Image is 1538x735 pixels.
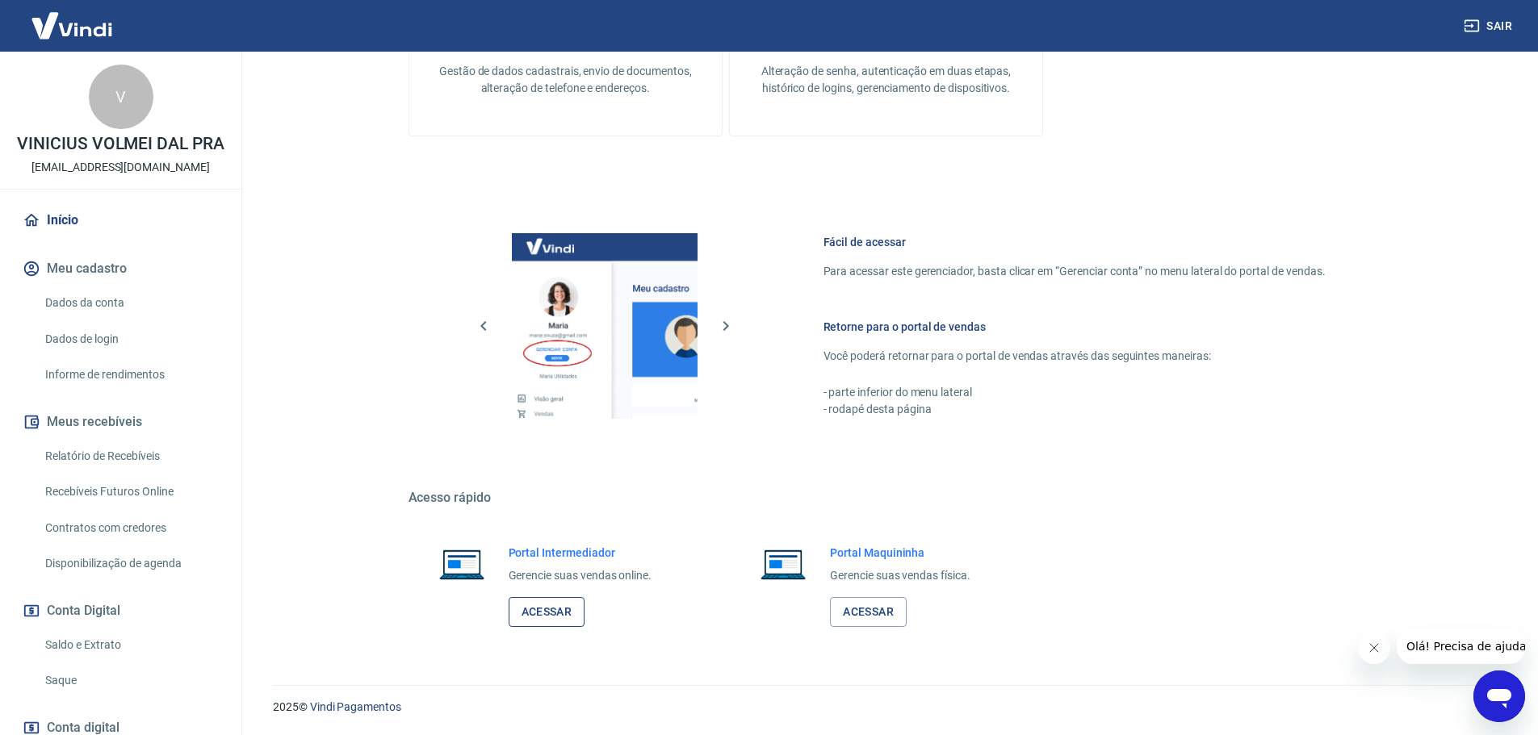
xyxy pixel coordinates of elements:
button: Meu cadastro [19,251,222,286]
p: Gerencie suas vendas online. [509,567,652,584]
p: 2025 © [273,699,1499,716]
iframe: Mensagem da empresa [1397,629,1525,664]
button: Sair [1460,11,1519,41]
p: Alteração de senha, autenticação em duas etapas, histórico de logins, gerenciamento de dispositivos. [756,63,1016,97]
h6: Portal Intermediador [509,545,652,561]
img: Imagem da dashboard mostrando o botão de gerenciar conta na sidebar no lado esquerdo [512,233,698,419]
a: Relatório de Recebíveis [39,440,222,473]
a: Saldo e Extrato [39,629,222,662]
p: Você poderá retornar para o portal de vendas através das seguintes maneiras: [823,348,1326,365]
p: - rodapé desta página [823,401,1326,418]
a: Acessar [830,597,907,627]
button: Meus recebíveis [19,404,222,440]
iframe: Botão para abrir a janela de mensagens [1473,670,1525,722]
a: Recebíveis Futuros Online [39,475,222,508]
h5: Acesso rápido [409,490,1364,506]
img: Vindi [19,1,124,50]
h6: Portal Maquininha [830,545,970,561]
p: - parte inferior do menu lateral [823,384,1326,401]
a: Início [19,203,222,238]
span: Olá! Precisa de ajuda? [10,11,136,24]
div: V [89,65,153,129]
a: Dados da conta [39,286,222,319]
a: Dados de login [39,323,222,356]
a: Informe de rendimentos [39,358,222,391]
h6: Retorne para o portal de vendas [823,319,1326,335]
a: Acessar [509,597,585,627]
h6: Fácil de acessar [823,234,1326,250]
iframe: Fechar mensagem [1358,632,1390,664]
p: Para acessar este gerenciador, basta clicar em “Gerenciar conta” no menu lateral do portal de ven... [823,263,1326,280]
p: Gestão de dados cadastrais, envio de documentos, alteração de telefone e endereços. [435,63,696,97]
a: Vindi Pagamentos [310,700,401,713]
img: Imagem de um notebook aberto [749,545,817,583]
p: [EMAIL_ADDRESS][DOMAIN_NAME] [31,159,210,176]
a: Saque [39,664,222,697]
img: Imagem de um notebook aberto [428,545,496,583]
p: Gerencie suas vendas física. [830,567,970,584]
button: Conta Digital [19,593,222,629]
a: Contratos com credores [39,512,222,545]
p: VINICIUS VOLMEI DAL PRA [17,136,224,152]
a: Disponibilização de agenda [39,547,222,580]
